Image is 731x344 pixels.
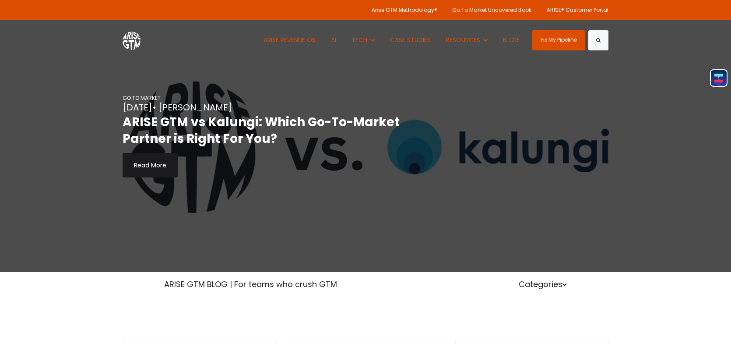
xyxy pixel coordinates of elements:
[345,20,381,60] button: Show submenu for TECH TECH
[257,20,525,60] nav: Desktop navigation
[588,30,608,50] button: Search
[532,30,585,50] a: Fix My Pipeline
[351,35,367,44] span: TECH
[123,153,178,177] a: Read More
[383,20,437,60] a: CASE STUDIES
[446,35,446,36] span: Show submenu for RESOURCES
[519,279,567,290] a: Categories
[439,20,494,60] button: Show submenu for RESOURCES RESOURCES
[123,101,442,114] div: [DATE]
[123,114,442,147] h2: ARISE GTM vs Kalungi: Which Go-To-Market Partner is Right For You?
[446,35,480,44] span: RESOURCES
[324,20,343,60] a: AI
[152,101,156,113] span: •
[496,20,526,60] a: BLOG
[164,279,337,290] a: ARISE GTM BLOG | For teams who crush GTM
[123,94,161,102] a: GO TO MARKET
[158,101,232,114] a: [PERSON_NAME]
[123,30,141,50] img: ARISE GTM logo (1) white
[257,20,322,60] a: ARISE REVENUE OS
